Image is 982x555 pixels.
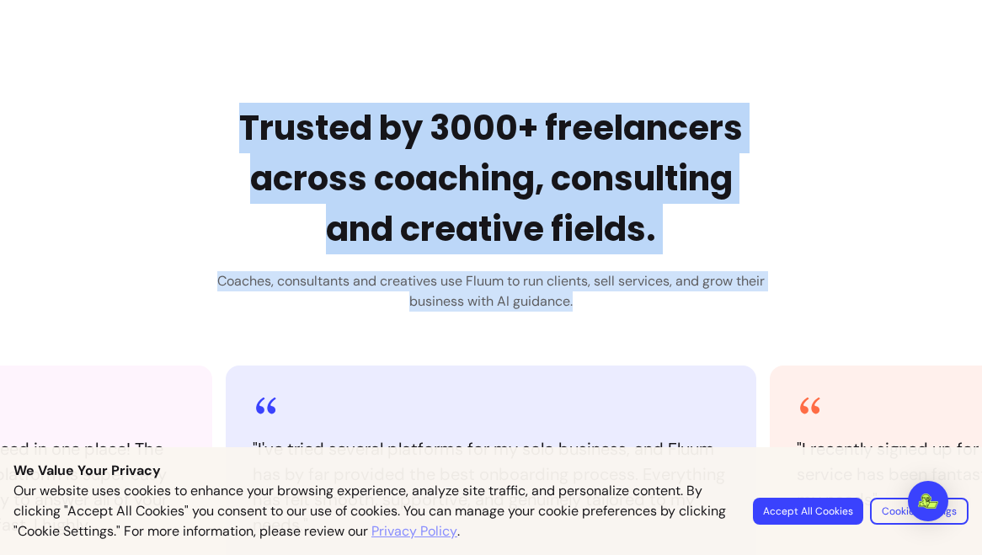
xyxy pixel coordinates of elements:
div: Open Intercom Messenger [908,481,948,521]
p: We Value Your Privacy [13,461,969,481]
h2: Trusted by 3000+ freelancers across coaching, consulting and creative fields. [217,103,765,254]
a: Privacy Policy [371,521,457,542]
h3: Coaches, consultants and creatives use Fluum to run clients, sell services, and grow their busine... [217,271,765,312]
p: Our website uses cookies to enhance your browsing experience, analyze site traffic, and personali... [13,481,733,542]
blockquote: " I've tried several platforms for my solo business, and Fluum has by far provided the best onboa... [253,436,729,537]
button: Cookie Settings [870,498,969,525]
button: Accept All Cookies [753,498,863,525]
